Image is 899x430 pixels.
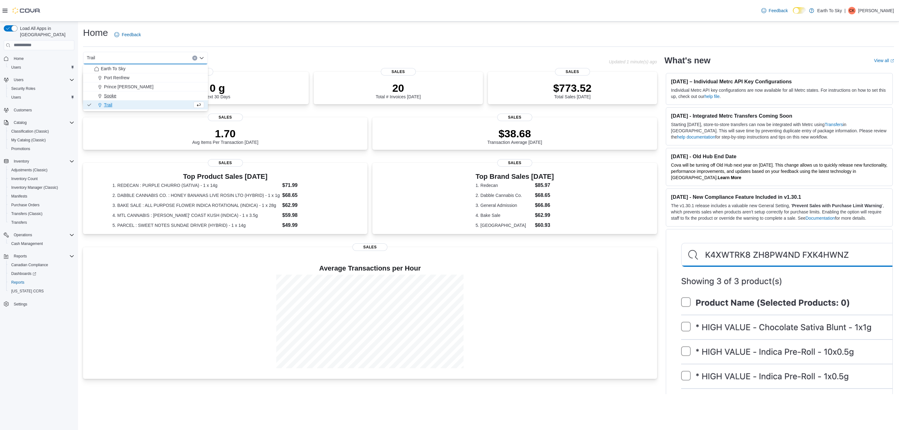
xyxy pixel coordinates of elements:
span: Users [11,76,74,84]
span: Transfers [11,220,27,225]
button: Inventory Manager (Classic) [6,183,77,192]
a: Feedback [112,28,143,41]
a: help documentation [677,134,715,139]
span: Adjustments (Classic) [11,168,47,173]
img: Cova [12,7,41,14]
dd: $59.98 [282,212,338,219]
dd: $71.99 [282,182,338,189]
p: Individual Metrc API key configurations are now available for all Metrc states. For instructions ... [671,87,887,100]
div: Choose from the following options [83,64,208,110]
a: Canadian Compliance [9,261,51,269]
button: Home [1,54,77,63]
span: Users [11,65,21,70]
button: Inventory [11,158,32,165]
span: Users [11,95,21,100]
dt: 1. Redecan [476,182,533,188]
button: Reports [11,252,29,260]
span: Users [9,94,74,101]
button: Sooke [83,91,208,100]
span: Sales [381,68,416,76]
button: Trail [83,100,208,110]
a: Security Roles [9,85,38,92]
span: My Catalog (Classic) [11,138,46,143]
span: Adjustments (Classic) [9,166,74,174]
span: Sales [497,159,532,167]
p: $773.52 [553,82,592,94]
span: Sales [352,243,387,251]
span: Inventory Count [9,175,74,183]
div: Total # Invoices [DATE] [376,82,420,99]
a: Classification (Classic) [9,128,52,135]
button: Users [1,76,77,84]
a: Dashboards [6,269,77,278]
span: Sales [208,159,243,167]
span: [US_STATE] CCRS [11,289,44,294]
a: Documentation [805,216,835,221]
p: [PERSON_NAME] [858,7,894,14]
a: Learn More [718,175,741,180]
span: Reports [9,279,74,286]
span: Classification (Classic) [9,128,74,135]
button: Users [6,63,77,72]
div: Chelsea Kirkpatrick [848,7,856,14]
a: Transfers (Classic) [9,210,45,217]
button: [US_STATE] CCRS [6,287,77,296]
span: Settings [11,300,74,308]
p: Updated 1 minute(s) ago [609,59,657,64]
span: Inventory [11,158,74,165]
a: Transfers [9,219,29,226]
span: Promotions [9,145,74,153]
h4: Average Transactions per Hour [88,265,652,272]
dt: 3. BAKE SALE : ALL PURPOSE FLOWER INDICA ROTATIONAL (INDICA) - 1 x 28g [112,202,280,208]
svg: External link [890,59,894,63]
dt: 2. DABBLE CANNABIS CO. : HONEY BANANAS LIVE ROSIN LTO (HYBRID) - 1 x 1g [112,192,280,198]
button: Clear input [192,56,197,61]
span: Inventory [14,159,29,164]
span: Home [14,56,24,61]
span: Canadian Compliance [11,262,48,267]
span: Customers [14,108,32,113]
span: Reports [11,252,74,260]
a: Cash Management [9,240,45,247]
span: Sales [497,114,532,121]
a: View allExternal link [874,58,894,63]
div: Total Sales [DATE] [553,82,592,99]
button: Operations [11,231,35,239]
button: Catalog [11,119,29,126]
a: Promotions [9,145,33,153]
a: Settings [11,301,30,308]
button: Transfers [6,218,77,227]
dt: 4. Bake Sale [476,212,533,218]
button: Operations [1,231,77,239]
span: Users [14,77,23,82]
button: My Catalog (Classic) [6,136,77,144]
a: Purchase Orders [9,201,42,209]
dt: 5. [GEOGRAPHIC_DATA] [476,222,533,228]
button: Purchase Orders [6,201,77,209]
button: Catalog [1,118,77,127]
button: Inventory [1,157,77,166]
a: Reports [9,279,27,286]
a: Inventory Manager (Classic) [9,184,61,191]
dd: $62.99 [535,212,554,219]
dt: 4. MTL CANNABIS : [PERSON_NAME]' COAST KUSH (INDICA) - 1 x 3.5g [112,212,280,218]
a: Manifests [9,193,30,200]
span: Sales [555,68,590,76]
span: Customers [11,106,74,114]
dd: $66.86 [535,202,554,209]
span: Catalog [14,120,27,125]
span: Inventory Count [11,176,38,181]
h3: Top Product Sales [DATE] [112,173,338,180]
dd: $49.99 [282,222,338,229]
span: Feedback [122,32,141,38]
a: Users [9,64,23,71]
span: Cash Management [11,241,43,246]
span: Reports [11,280,24,285]
a: Inventory Count [9,175,40,183]
a: [US_STATE] CCRS [9,287,46,295]
a: help file [705,94,720,99]
dt: 2. Dabble Cannabis Co. [476,192,533,198]
span: Canadian Compliance [9,261,74,269]
dt: 3. General Admission [476,202,533,208]
span: Cova will be turning off Old Hub next year on [DATE]. This change allows us to quickly release ne... [671,163,887,180]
